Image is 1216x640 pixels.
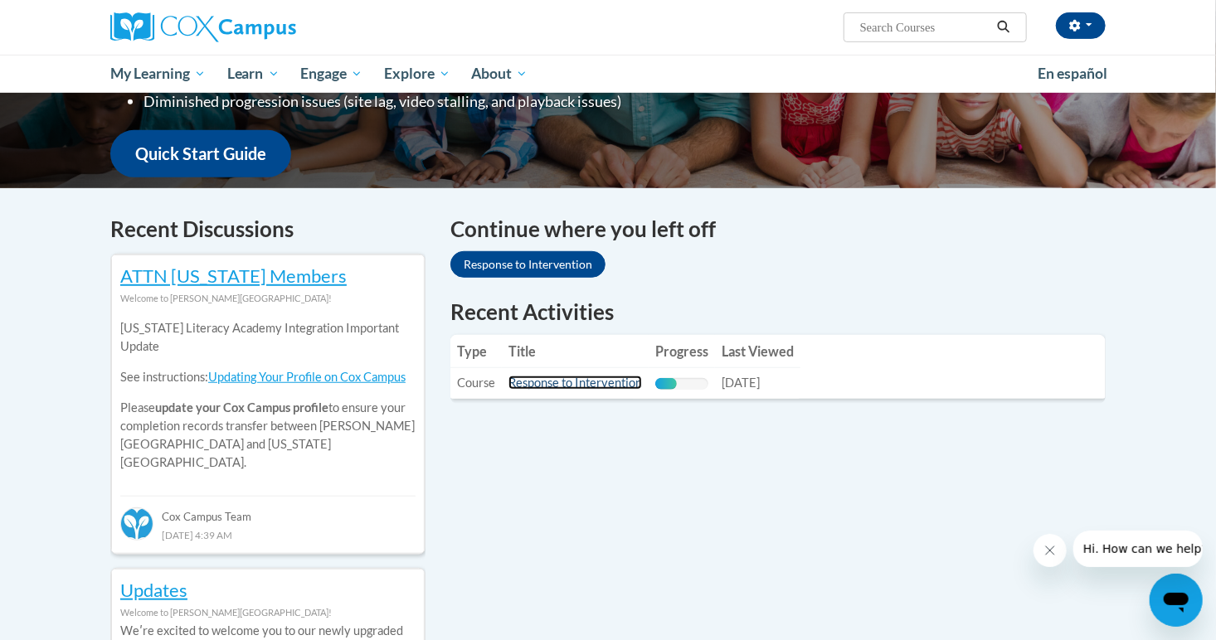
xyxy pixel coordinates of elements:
[100,55,216,93] a: My Learning
[450,251,606,278] a: Response to Intervention
[471,64,528,84] span: About
[450,297,1106,327] h1: Recent Activities
[120,308,416,484] div: Please to ensure your completion records transfer between [PERSON_NAME][GEOGRAPHIC_DATA] and [US_...
[120,368,416,386] p: See instructions:
[120,507,153,541] img: Cox Campus Team
[120,604,416,622] div: Welcome to [PERSON_NAME][GEOGRAPHIC_DATA]!
[110,213,426,245] h4: Recent Discussions
[208,370,406,384] a: Updating Your Profile on Cox Campus
[649,335,715,368] th: Progress
[110,12,296,42] img: Cox Campus
[120,526,416,544] div: [DATE] 4:39 AM
[110,130,291,177] a: Quick Start Guide
[1056,12,1106,39] button: Account Settings
[1027,56,1118,91] a: En español
[143,90,712,114] li: Diminished progression issues (site lag, video stalling, and playback issues)
[120,579,187,601] a: Updates
[85,55,1131,93] div: Main menu
[120,496,416,526] div: Cox Campus Team
[384,64,450,84] span: Explore
[715,335,800,368] th: Last Viewed
[1034,534,1067,567] iframe: Close message
[110,64,206,84] span: My Learning
[502,335,649,368] th: Title
[722,376,760,390] span: [DATE]
[508,376,642,390] a: Response to Intervention
[120,319,416,356] p: [US_STATE] Literacy Academy Integration Important Update
[216,55,290,93] a: Learn
[373,55,461,93] a: Explore
[461,55,539,93] a: About
[457,376,495,390] span: Course
[227,64,280,84] span: Learn
[655,378,677,390] div: Progress, %
[1073,531,1203,567] iframe: Message from company
[155,400,328,415] b: update your Cox Campus profile
[110,12,426,42] a: Cox Campus
[1150,574,1203,627] iframe: Button to launch messaging window
[120,264,347,287] a: ATTN [US_STATE] Members
[450,213,1106,245] h4: Continue where you left off
[991,17,1016,37] button: Search
[450,335,502,368] th: Type
[120,289,416,308] div: Welcome to [PERSON_NAME][GEOGRAPHIC_DATA]!
[858,17,991,37] input: Search Courses
[289,55,373,93] a: Engage
[10,12,134,25] span: Hi. How can we help?
[1038,65,1107,82] span: En español
[300,64,362,84] span: Engage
